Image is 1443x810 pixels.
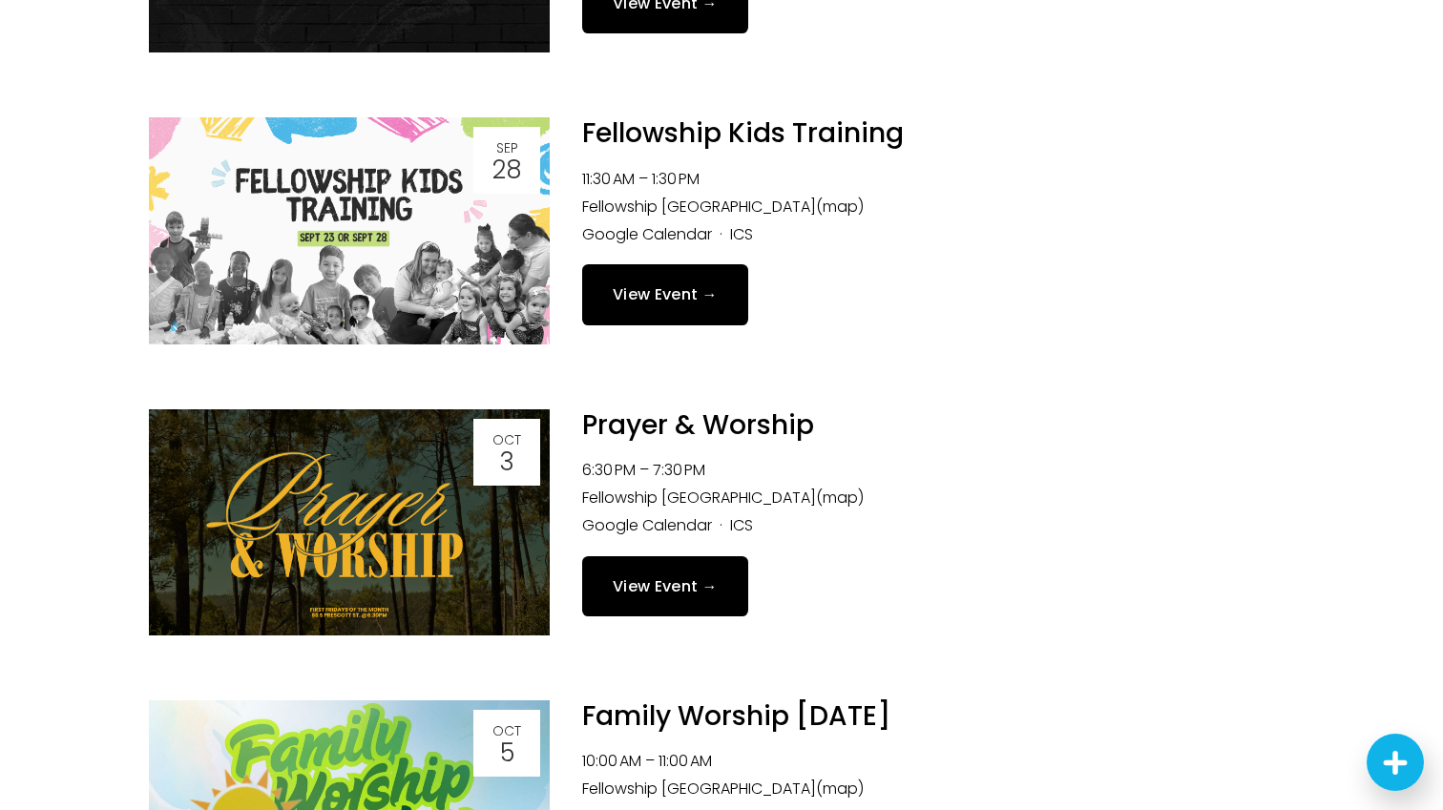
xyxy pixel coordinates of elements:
div: Oct [479,724,534,737]
img: Prayer & Worship [149,409,550,635]
time: 10:00 AM [582,750,641,772]
a: View Event → [582,264,748,324]
li: Fellowship [GEOGRAPHIC_DATA] [582,776,1294,803]
a: Google Calendar [582,223,712,245]
a: View Event → [582,556,748,616]
div: 3 [479,449,534,474]
div: Sep [479,141,534,155]
a: ICS [730,223,753,245]
a: ICS [730,514,753,536]
img: Fellowship Kids Training [149,117,550,343]
div: 28 [479,157,534,182]
li: Fellowship [GEOGRAPHIC_DATA] [582,485,1294,512]
a: (map) [816,778,864,800]
a: Family Worship [DATE] [582,697,890,735]
time: 11:00 AM [659,750,712,772]
div: Oct [479,433,534,447]
time: 11:30 AM [582,168,635,190]
a: Prayer & Worship [582,406,814,444]
a: (map) [816,196,864,218]
time: 6:30 PM [582,459,636,481]
time: 1:30 PM [652,168,700,190]
time: 7:30 PM [653,459,705,481]
a: Fellowship Kids Training [582,114,904,152]
a: (map) [816,487,864,509]
div: 5 [479,740,534,765]
a: Google Calendar [582,514,712,536]
li: Fellowship [GEOGRAPHIC_DATA] [582,194,1294,221]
